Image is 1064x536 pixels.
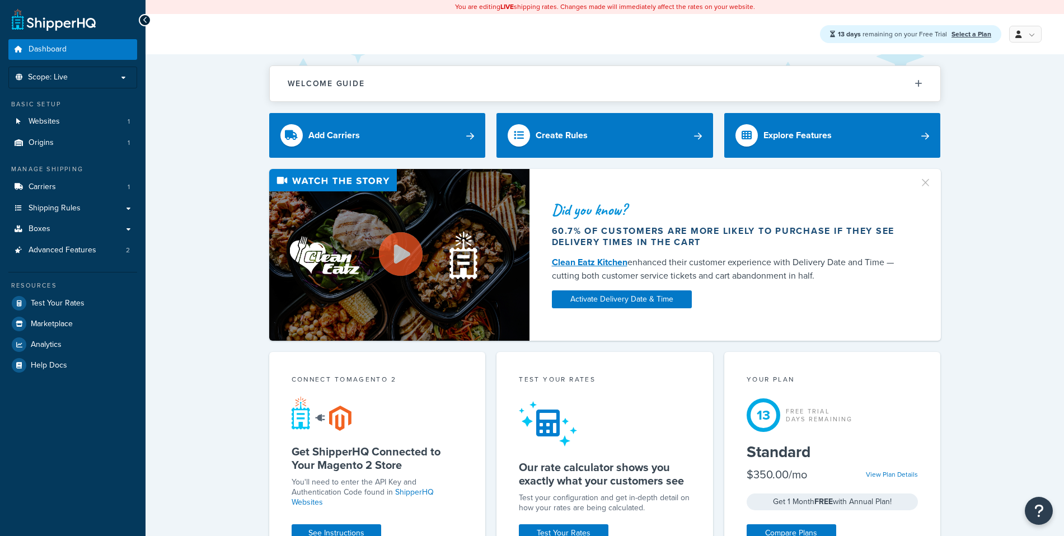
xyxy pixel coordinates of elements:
div: $350.00/mo [747,467,807,482]
div: 13 [747,398,780,432]
div: Explore Features [763,128,832,143]
b: LIVE [500,2,514,12]
li: Advanced Features [8,240,137,261]
a: Advanced Features2 [8,240,137,261]
a: View Plan Details [866,469,918,479]
span: 1 [128,138,130,148]
a: Websites1 [8,111,137,132]
div: Get 1 Month with Annual Plan! [747,493,918,510]
a: Boxes [8,219,137,239]
div: Did you know? [552,202,906,218]
span: Advanced Features [29,246,96,255]
span: Carriers [29,182,56,192]
a: Activate Delivery Date & Time [552,290,692,308]
span: Boxes [29,224,50,234]
p: You'll need to enter the API Key and Authentication Code found in [292,477,463,507]
a: Test Your Rates [8,293,137,313]
span: Websites [29,117,60,126]
h5: Our rate calculator shows you exactly what your customers see [519,460,691,487]
span: Test Your Rates [31,299,85,308]
a: Marketplace [8,314,137,334]
img: Video thumbnail [269,169,529,341]
div: Your Plan [747,374,918,387]
span: Marketplace [31,319,73,329]
span: Shipping Rules [29,204,81,213]
span: 1 [128,182,130,192]
span: 1 [128,117,130,126]
span: Help Docs [31,361,67,370]
h2: Welcome Guide [288,79,365,88]
div: Connect to Magento 2 [292,374,463,387]
a: Carriers1 [8,177,137,198]
div: Create Rules [536,128,588,143]
a: Dashboard [8,39,137,60]
strong: 13 days [838,29,861,39]
li: Carriers [8,177,137,198]
a: Help Docs [8,355,137,375]
div: Basic Setup [8,100,137,109]
img: connect-shq-magento-24cdf84b.svg [292,396,351,431]
a: Add Carriers [269,113,486,158]
div: Test your rates [519,374,691,387]
strong: FREE [814,496,833,507]
button: Welcome Guide [270,66,940,101]
a: ShipperHQ Websites [292,486,434,508]
span: Dashboard [29,45,67,54]
a: Analytics [8,335,137,355]
a: Shipping Rules [8,198,137,219]
div: 60.7% of customers are more likely to purchase if they see delivery times in the cart [552,225,906,248]
div: Add Carriers [308,128,360,143]
span: Origins [29,138,54,148]
span: 2 [126,246,130,255]
div: Resources [8,281,137,290]
div: enhanced their customer experience with Delivery Date and Time — cutting both customer service ti... [552,256,906,283]
button: Open Resource Center [1025,497,1053,525]
a: Clean Eatz Kitchen [552,256,627,269]
span: remaining on your Free Trial [838,29,949,39]
li: Origins [8,133,137,153]
span: Analytics [31,340,62,350]
div: Manage Shipping [8,164,137,174]
h5: Standard [747,443,918,461]
a: Select a Plan [951,29,991,39]
a: Origins1 [8,133,137,153]
div: Test your configuration and get in-depth detail on how your rates are being calculated. [519,493,691,513]
a: Explore Features [724,113,941,158]
span: Scope: Live [28,73,68,82]
div: Free Trial Days Remaining [786,407,853,423]
li: Websites [8,111,137,132]
a: Create Rules [496,113,713,158]
h5: Get ShipperHQ Connected to Your Magento 2 Store [292,445,463,472]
